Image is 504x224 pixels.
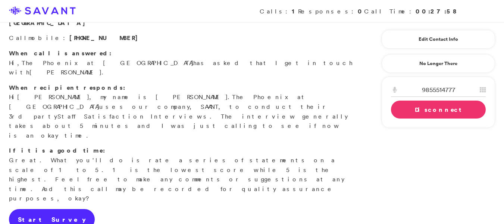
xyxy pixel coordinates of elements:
strong: When call is answered: [9,49,112,57]
a: No Longer There [382,54,495,73]
strong: If it is a good time: [9,146,105,154]
p: Hi, has asked that I get in touch with . [9,49,353,77]
span: The Phoenix at [GEOGRAPHIC_DATA] [22,59,193,67]
p: Hi , my name is [PERSON_NAME]. uses our company, SAVANT, to conduct their 3rd party s. The interv... [9,83,353,141]
strong: The Phoenix at [GEOGRAPHIC_DATA] [9,9,343,27]
a: Edit Contact Info [391,33,486,45]
p: Great. What you'll do is rate a series of statements on a scale of 1 to 5. 1 is the lowest score ... [9,146,353,203]
span: [PERSON_NAME] [29,68,101,76]
span: mobile [28,34,63,42]
p: Call : [9,33,353,43]
strong: 00:27:58 [416,7,458,15]
a: Disconnect [391,101,486,119]
span: Staff Satisfaction Interview [57,113,203,120]
span: [PHONE_NUMBER] [69,34,142,42]
span: The Phoenix at [GEOGRAPHIC_DATA] [9,93,307,110]
strong: 0 [358,7,364,15]
span: [PERSON_NAME] [17,93,89,101]
strong: When recipient responds: [9,83,125,92]
strong: 1 [292,7,298,15]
